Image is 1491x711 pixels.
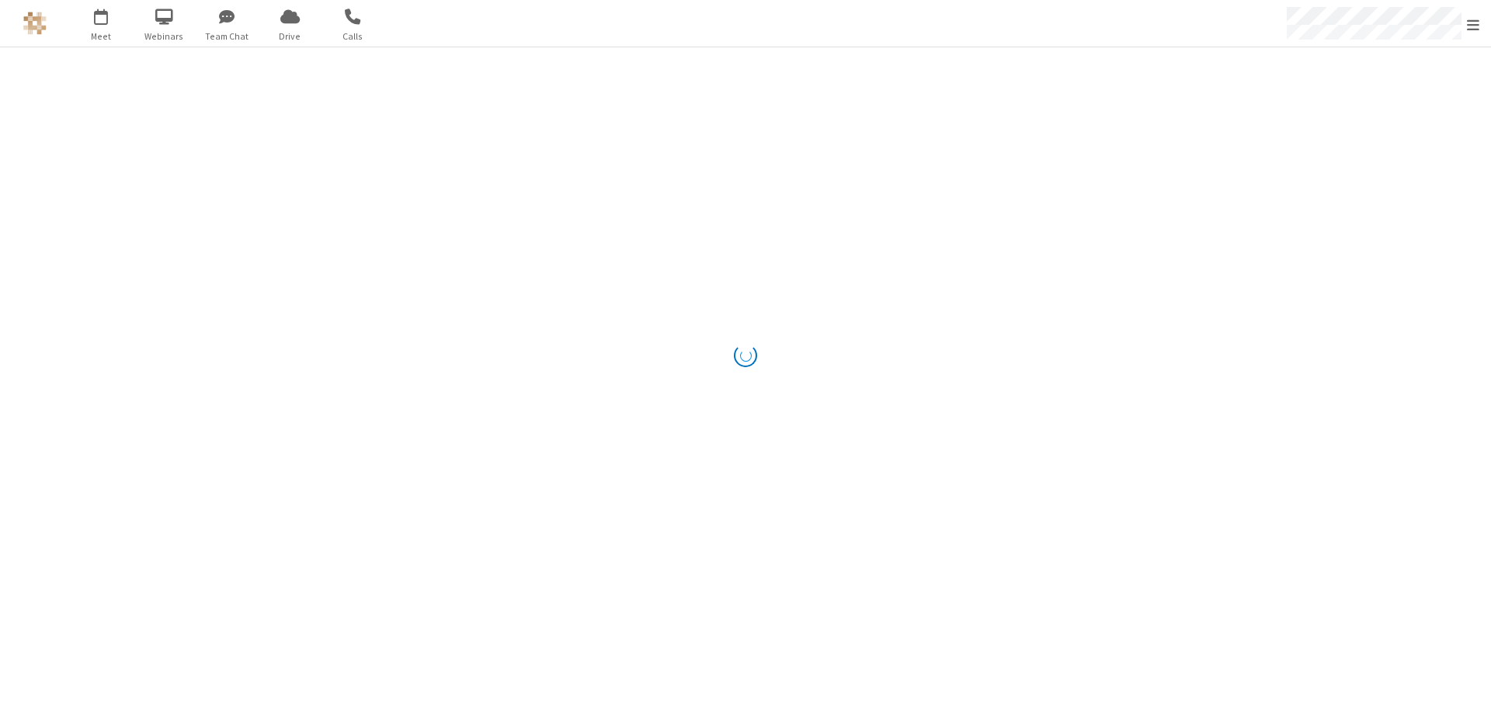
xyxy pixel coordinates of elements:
[135,29,193,43] span: Webinars
[198,29,256,43] span: Team Chat
[23,12,47,35] img: QA Selenium DO NOT DELETE OR CHANGE
[261,29,319,43] span: Drive
[72,29,130,43] span: Meet
[324,29,382,43] span: Calls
